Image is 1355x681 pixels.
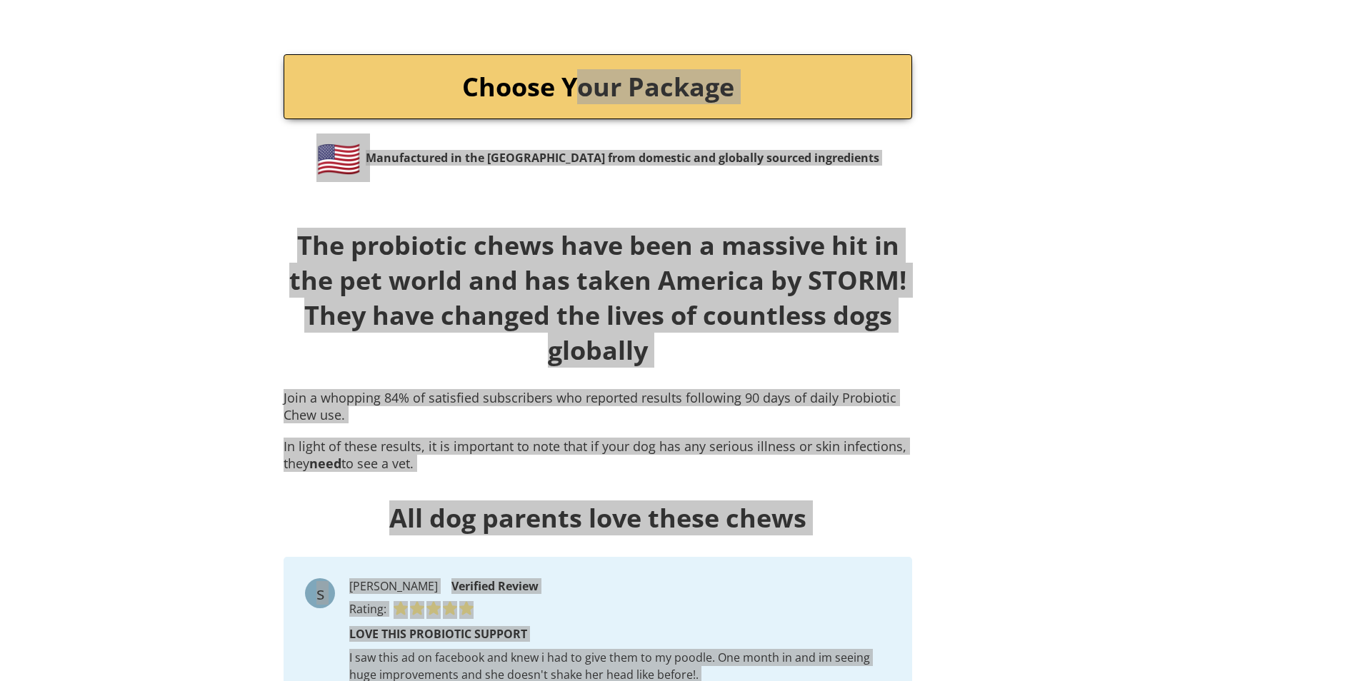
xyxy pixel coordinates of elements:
[410,601,424,615] img: svg+xml;base64,PHN2ZyBmaWxsPSJub25lIiBoZWlnaHQ9IjIwIiB2aWV3Qm94PSIwIDAgMjAgMjAiIHdpZHRoPSIyMCIgeG...
[305,578,335,608] div: s
[451,578,539,594] span: Verified Review
[443,601,457,615] img: svg+xml;base64,PHN2ZyBmaWxsPSJub25lIiBoZWlnaHQ9IjIwIiB2aWV3Qm94PSIwIDAgMjAgMjAiIHdpZHRoPSIyMCIgeG...
[284,500,912,535] h2: All dog parents love these chews
[426,601,441,615] img: svg+xml;base64,PHN2ZyBmaWxsPSJub25lIiBoZWlnaHQ9IjIwIiB2aWV3Qm94PSIwIDAgMjAgMjAiIHdpZHRoPSIyMCIgeG...
[349,626,891,642] div: Love this probiotic support
[284,438,912,472] p: In light of these results, it is important to note that if your dog has any serious illness or sk...
[284,389,912,423] p: Join a whopping 84% of satisfied subscribers who reported results following 90 days of daily Prob...
[284,54,912,119] a: Choose Your Package
[366,150,879,166] span: Manufactured in the [GEOGRAPHIC_DATA] from domestic and globally sourced ingredients
[284,228,912,368] h2: The probiotic chews have been a massive hit in the pet world and has taken America by STORM! They...
[394,601,408,615] img: svg+xml;base64,PHN2ZyBmaWxsPSJub25lIiBoZWlnaHQ9IjIwIiB2aWV3Qm94PSIwIDAgMjAgMjAiIHdpZHRoPSIyMCIgeG...
[316,133,361,182] span: 🇺🇸
[459,601,474,615] img: svg+xml;base64,PHN2ZyBmaWxsPSJub25lIiBoZWlnaHQ9IjIwIiB2aWV3Qm94PSIwIDAgMjAgMjAiIHdpZHRoPSIyMCIgeG...
[309,455,341,472] b: need
[349,578,891,594] div: [PERSON_NAME]
[349,601,386,619] span: Rating:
